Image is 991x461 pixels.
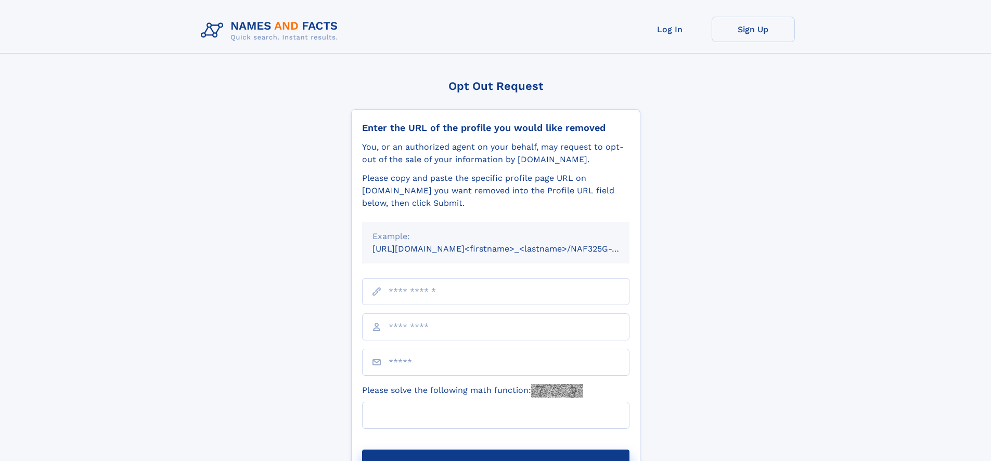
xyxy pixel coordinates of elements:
[362,172,629,209] div: Please copy and paste the specific profile page URL on [DOMAIN_NAME] you want removed into the Pr...
[351,80,640,93] div: Opt Out Request
[197,17,346,45] img: Logo Names and Facts
[372,244,649,254] small: [URL][DOMAIN_NAME]<firstname>_<lastname>/NAF325G-xxxxxxxx
[362,122,629,134] div: Enter the URL of the profile you would like removed
[362,141,629,166] div: You, or an authorized agent on your behalf, may request to opt-out of the sale of your informatio...
[628,17,712,42] a: Log In
[362,384,583,398] label: Please solve the following math function:
[712,17,795,42] a: Sign Up
[372,230,619,243] div: Example:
